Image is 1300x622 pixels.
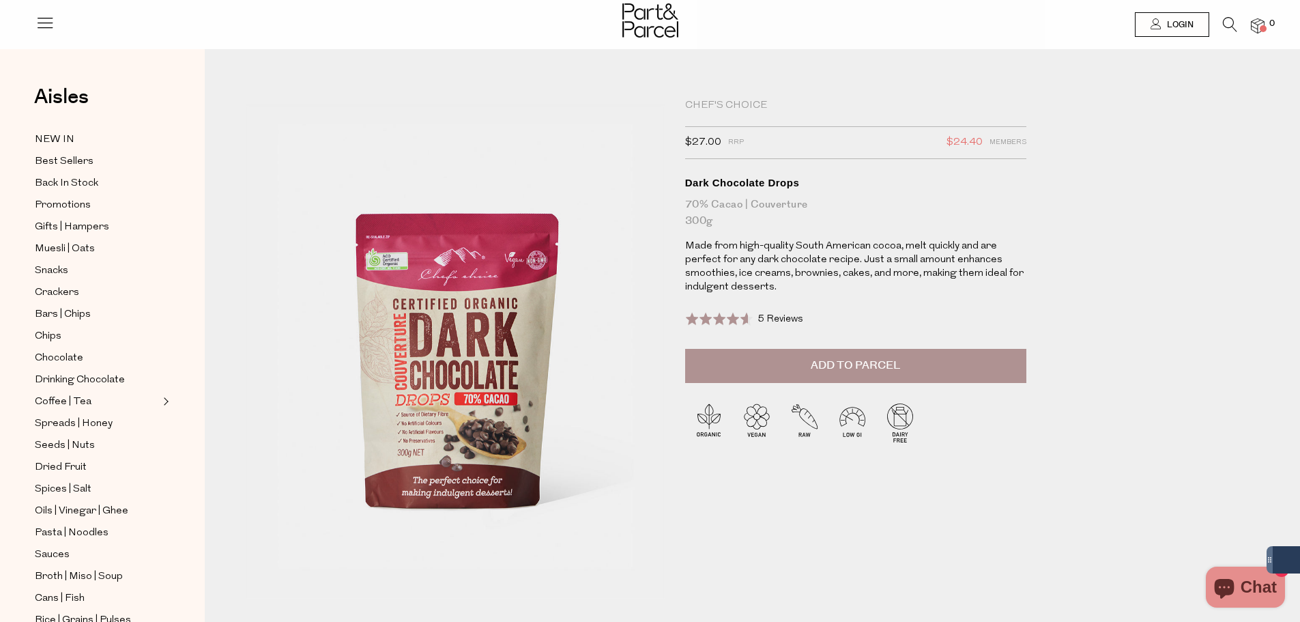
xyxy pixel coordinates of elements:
img: P_P-ICONS-Live_Bec_V11_Raw.svg [781,399,828,447]
a: Spreads | Honey [35,415,159,432]
span: Promotions [35,197,91,214]
span: Chips [35,328,61,345]
img: Dark Chocolate Drops [246,104,665,599]
a: Chocolate [35,350,159,367]
img: P_P-ICONS-Live_Bec_V11_Vegan.svg [733,399,781,447]
span: $27.00 [685,134,721,152]
a: Pasta | Noodles [35,524,159,541]
span: Best Sellers [35,154,93,170]
span: Cans | Fish [35,591,85,607]
a: Drinking Chocolate [35,371,159,388]
span: $24.40 [947,134,983,152]
p: Made from high-quality South American cocoa, melt quickly and are perfect for any dark chocolate ... [685,240,1026,294]
a: Gifts | Hampers [35,218,159,236]
img: Part&Parcel [622,3,678,38]
a: Sauces [35,546,159,563]
span: Seeds | Nuts [35,438,95,454]
div: 70% Cacao | Couverture 300g [685,197,1026,229]
a: Login [1135,12,1209,37]
span: Oils | Vinegar | Ghee [35,503,128,520]
a: Snacks [35,262,159,279]
a: Dried Fruit [35,459,159,476]
span: Spices | Salt [35,481,91,498]
span: Snacks [35,263,68,279]
a: Oils | Vinegar | Ghee [35,503,159,520]
span: RRP [728,134,744,152]
span: Gifts | Hampers [35,219,109,236]
span: Muesli | Oats [35,241,95,257]
span: Sauces [35,547,70,563]
a: Back In Stock [35,175,159,192]
a: Seeds | Nuts [35,437,159,454]
button: Add to Parcel [685,349,1026,383]
button: Expand/Collapse Coffee | Tea [160,393,169,410]
a: Best Sellers [35,153,159,170]
span: 5 Reviews [757,314,803,324]
span: Back In Stock [35,175,98,192]
a: Muesli | Oats [35,240,159,257]
img: P_P-ICONS-Live_Bec_V11_Organic.svg [685,399,733,447]
span: Pasta | Noodles [35,525,109,541]
span: Crackers [35,285,79,301]
span: Drinking Chocolate [35,372,125,388]
span: Dried Fruit [35,460,87,476]
div: Dark Chocolate Drops [685,176,1026,190]
span: Members [990,134,1026,152]
span: Chocolate [35,350,83,367]
a: Spices | Salt [35,481,159,498]
span: Spreads | Honey [35,416,113,432]
span: NEW IN [35,132,74,148]
a: Coffee | Tea [35,393,159,410]
inbox-online-store-chat: Shopify online store chat [1202,567,1289,611]
span: 0 [1266,18,1278,30]
span: Add to Parcel [811,358,900,373]
a: Bars | Chips [35,306,159,323]
a: Aisles [34,87,89,121]
a: Broth | Miso | Soup [35,568,159,585]
img: P_P-ICONS-Live_Bec_V11_Dairy_Free.svg [876,399,924,447]
img: P_P-ICONS-Live_Bec_V11_Low_Gi.svg [828,399,876,447]
span: Broth | Miso | Soup [35,569,123,585]
a: Promotions [35,197,159,214]
span: Bars | Chips [35,307,91,323]
span: Login [1164,19,1194,31]
a: 0 [1251,18,1265,33]
a: Crackers [35,284,159,301]
a: Chips [35,328,159,345]
span: Coffee | Tea [35,394,91,410]
a: Cans | Fish [35,590,159,607]
div: Chef's Choice [685,99,1026,113]
span: Aisles [34,82,89,112]
a: NEW IN [35,131,159,148]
